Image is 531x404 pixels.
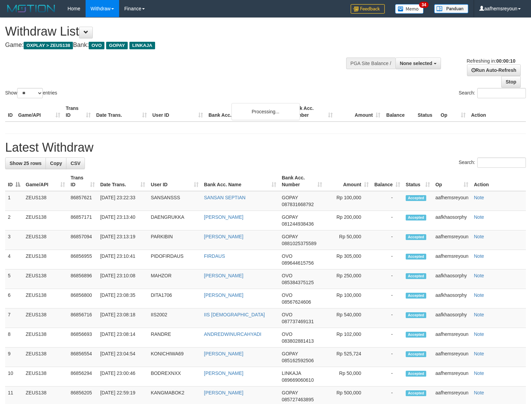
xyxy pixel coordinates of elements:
td: SANSANSSS [148,191,201,211]
th: Amount: activate to sort column ascending [325,172,371,191]
span: Accepted [406,312,426,318]
span: Copy [50,161,62,166]
td: ZEUS138 [23,230,68,250]
span: 34 [419,2,428,8]
td: [DATE] 23:08:14 [98,328,148,348]
a: CSV [66,157,85,169]
span: OVO [282,312,292,317]
a: Note [474,273,484,278]
img: Feedback.jpg [351,4,385,14]
input: Search: [477,157,526,168]
span: Accepted [406,254,426,260]
td: KONICHIWA69 [148,348,201,367]
td: ZEUS138 [23,269,68,289]
a: Note [474,331,484,337]
td: - [371,289,403,308]
span: Copy 087831668792 to clipboard [282,202,314,207]
td: ZEUS138 [23,191,68,211]
span: GOPAY [282,390,298,395]
td: ZEUS138 [23,308,68,328]
td: 86856716 [68,308,97,328]
td: - [371,367,403,387]
img: Button%20Memo.svg [395,4,424,14]
td: aafhemsreyoun [433,191,471,211]
th: Op: activate to sort column ascending [433,172,471,191]
td: aafkhaosorphy [433,289,471,308]
td: [DATE] 23:10:41 [98,250,148,269]
a: Note [474,351,484,356]
a: Note [474,312,484,317]
td: 6 [5,289,23,308]
a: [PERSON_NAME] [204,214,243,220]
img: panduan.png [434,4,468,13]
span: OVO [282,292,292,298]
span: OVO [282,331,292,337]
span: OVO [89,42,104,49]
label: Search: [459,88,526,98]
th: Trans ID [63,102,93,122]
span: Accepted [406,234,426,240]
td: aafkhaosorphy [433,269,471,289]
a: Note [474,195,484,200]
th: User ID [150,102,206,122]
td: - [371,211,403,230]
span: Copy 087737469131 to clipboard [282,319,314,324]
th: Bank Acc. Name [206,102,288,122]
label: Search: [459,157,526,168]
td: - [371,348,403,367]
span: GOPAY [106,42,128,49]
select: Showentries [17,88,43,98]
td: BODREXNXX [148,367,201,387]
td: aafkhaosorphy [433,308,471,328]
th: Bank Acc. Name: activate to sort column ascending [201,172,279,191]
a: [PERSON_NAME] [204,292,243,298]
td: 86856294 [68,367,97,387]
td: 86856955 [68,250,97,269]
td: MAHZOR [148,269,201,289]
td: Rp 50,000 [325,367,371,387]
th: Game/API [15,102,63,122]
td: - [371,230,403,250]
td: [DATE] 23:08:18 [98,308,148,328]
div: PGA Site Balance / [346,58,395,69]
button: None selected [395,58,441,69]
a: Stop [501,76,521,88]
span: Copy 089669060610 to clipboard [282,377,314,383]
span: Copy 085162592506 to clipboard [282,358,314,363]
a: Note [474,292,484,298]
td: [DATE] 23:04:54 [98,348,148,367]
td: aafhemsreyoun [433,250,471,269]
a: Show 25 rows [5,157,46,169]
h4: Game: Bank: [5,42,347,49]
label: Show entries [5,88,57,98]
td: 86856896 [68,269,97,289]
span: Copy 085384375125 to clipboard [282,280,314,285]
td: [DATE] 23:08:35 [98,289,148,308]
td: RANDRE [148,328,201,348]
span: Accepted [406,215,426,220]
th: Bank Acc. Number: activate to sort column ascending [279,172,325,191]
a: IIS [DEMOGRAPHIC_DATA] [204,312,265,317]
td: PARKIBIN [148,230,201,250]
span: GOPAY [282,195,298,200]
a: Note [474,234,484,239]
th: Status: activate to sort column ascending [403,172,433,191]
span: Accepted [406,273,426,279]
span: Copy 08567624606 to clipboard [282,299,311,305]
td: 3 [5,230,23,250]
span: Copy 081244938436 to clipboard [282,221,314,227]
h1: Latest Withdraw [5,141,526,154]
th: Action [471,172,526,191]
td: 86856693 [68,328,97,348]
td: 2 [5,211,23,230]
span: Accepted [406,293,426,299]
th: Action [468,102,526,122]
a: Copy [46,157,66,169]
span: Accepted [406,351,426,357]
span: GOPAY [282,234,298,239]
span: OXPLAY > ZEUS138 [24,42,73,49]
th: Balance: activate to sort column ascending [371,172,403,191]
th: Op [438,102,468,122]
td: 86857171 [68,211,97,230]
span: Refreshing in: [467,58,515,64]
